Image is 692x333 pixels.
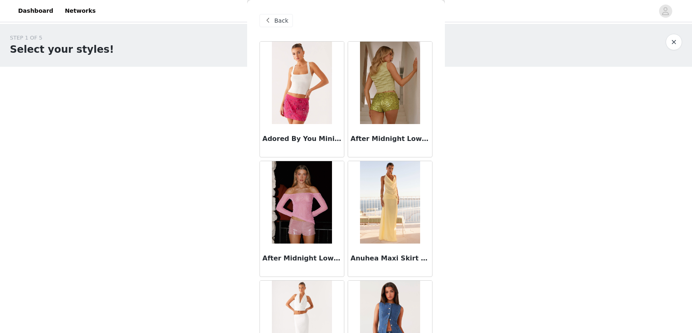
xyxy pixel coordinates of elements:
a: Dashboard [13,2,58,20]
div: STEP 1 OF 5 [10,34,114,42]
span: Back [274,16,288,25]
h3: Adored By You Mini Skirt - Fuchsia [262,134,341,144]
iframe: Intercom live chat [652,305,671,325]
img: After Midnight Low Rise Sequin Mini Shorts - Pink [272,161,332,244]
img: After Midnight Low Rise Sequin Mini Shorts - Olive [360,42,420,124]
h3: Anuhea Maxi Skirt - Yellow [351,253,430,263]
h3: After Midnight Low Rise Sequin Mini Shorts - Olive [351,134,430,144]
h1: Select your styles! [10,42,114,57]
div: avatar [662,5,669,18]
img: Anuhea Maxi Skirt - Yellow [360,161,420,244]
img: Adored By You Mini Skirt - Fuchsia [272,42,332,124]
a: Networks [60,2,101,20]
h3: After Midnight Low Rise Sequin Mini Shorts - Pink [262,253,341,263]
